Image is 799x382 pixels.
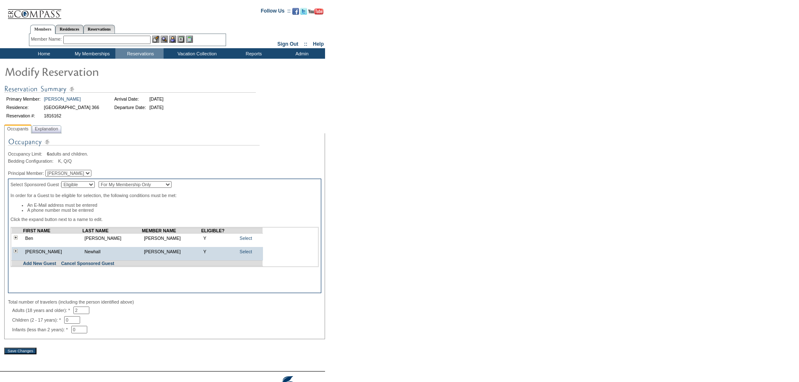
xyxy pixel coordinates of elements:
[304,41,307,47] span: ::
[43,112,101,120] td: 1816162
[229,48,277,59] td: Reports
[300,8,307,15] img: Follow us on Twitter
[23,234,83,243] td: Ben
[47,151,49,156] span: 6
[7,2,62,19] img: Compass Home
[8,299,321,304] div: Total number of travelers (including the person identified above)
[43,104,101,111] td: [GEOGRAPHIC_DATA] 366
[292,8,299,15] img: Become our fan on Facebook
[61,261,115,266] a: Cancel Sponsored Guest
[201,228,235,234] td: ELIGIBLE?
[113,95,147,103] td: Arrival Date:
[27,203,319,208] li: An E-Mail address must be entered
[8,171,44,176] span: Principal Member:
[83,234,142,243] td: [PERSON_NAME]
[30,25,56,34] a: Members
[5,125,30,133] span: Occupants
[277,41,298,47] a: Sign Out
[58,159,72,164] span: K, Q/Q
[14,249,18,253] img: plus.gif
[115,48,164,59] td: Reservations
[12,317,64,322] span: Children (2 - 17 years): *
[142,234,201,243] td: [PERSON_NAME]
[4,63,172,80] img: Modify Reservation
[23,247,83,256] td: [PERSON_NAME]
[83,247,142,256] td: Newhall
[19,48,67,59] td: Home
[44,96,81,101] a: [PERSON_NAME]
[148,95,165,103] td: [DATE]
[308,10,323,16] a: Subscribe to our YouTube Channel
[31,36,63,43] div: Member Name:
[4,348,36,354] input: Save Changes
[23,261,56,266] a: Add New Guest
[8,137,260,151] img: Occupancy
[186,36,193,43] img: b_calculator.gif
[239,249,252,254] a: Select
[201,247,235,256] td: Y
[8,159,57,164] span: Bedding Configuration:
[292,10,299,16] a: Become our fan on Facebook
[67,48,115,59] td: My Memberships
[8,151,321,156] div: adults and children.
[277,48,325,59] td: Admin
[8,179,321,293] div: Select Sponsored Guest : In order for a Guest to be eligible for selection, the following conditi...
[161,36,168,43] img: View
[8,151,46,156] span: Occupancy Limit:
[152,36,159,43] img: b_edit.gif
[142,228,201,234] td: MEMBER NAME
[169,36,176,43] img: Impersonate
[113,104,147,111] td: Departure Date:
[27,208,319,213] li: A phone number must be entered
[261,7,291,17] td: Follow Us ::
[142,247,201,256] td: [PERSON_NAME]
[33,125,60,133] span: Explanation
[14,236,18,239] img: plus.gif
[177,36,185,43] img: Reservations
[201,234,235,243] td: Y
[5,95,42,103] td: Primary Member:
[164,48,229,59] td: Vacation Collection
[4,84,256,94] img: Reservation Summary
[83,25,115,34] a: Reservations
[5,104,42,111] td: Residence:
[308,8,323,15] img: Subscribe to our YouTube Channel
[300,10,307,16] a: Follow us on Twitter
[148,104,165,111] td: [DATE]
[23,228,83,234] td: FIRST NAME
[5,112,42,120] td: Reservation #:
[83,228,142,234] td: LAST NAME
[12,327,71,332] span: Infants (less than 2 years): *
[239,236,252,241] a: Select
[313,41,324,47] a: Help
[55,25,83,34] a: Residences
[12,308,73,313] span: Adults (18 years and older): *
